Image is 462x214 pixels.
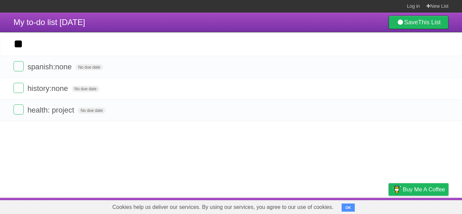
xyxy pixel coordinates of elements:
[406,199,448,212] a: Suggest a feature
[14,18,85,27] span: My to-do list [DATE]
[78,108,105,114] span: No due date
[392,184,401,195] img: Buy me a coffee
[299,199,313,212] a: About
[357,199,372,212] a: Terms
[72,86,99,92] span: No due date
[389,16,448,29] a: SaveThis List
[27,106,76,114] span: health: project
[418,19,441,26] b: This List
[27,63,73,71] span: spanish:none
[389,183,448,196] a: Buy me a coffee
[75,64,103,70] span: No due date
[321,199,348,212] a: Developers
[14,83,24,93] label: Done
[14,104,24,115] label: Done
[380,199,397,212] a: Privacy
[106,200,340,214] span: Cookies help us deliver our services. By using our services, you agree to our use of cookies.
[403,184,445,195] span: Buy me a coffee
[14,61,24,71] label: Done
[342,204,355,212] button: OK
[27,84,70,93] span: history:none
